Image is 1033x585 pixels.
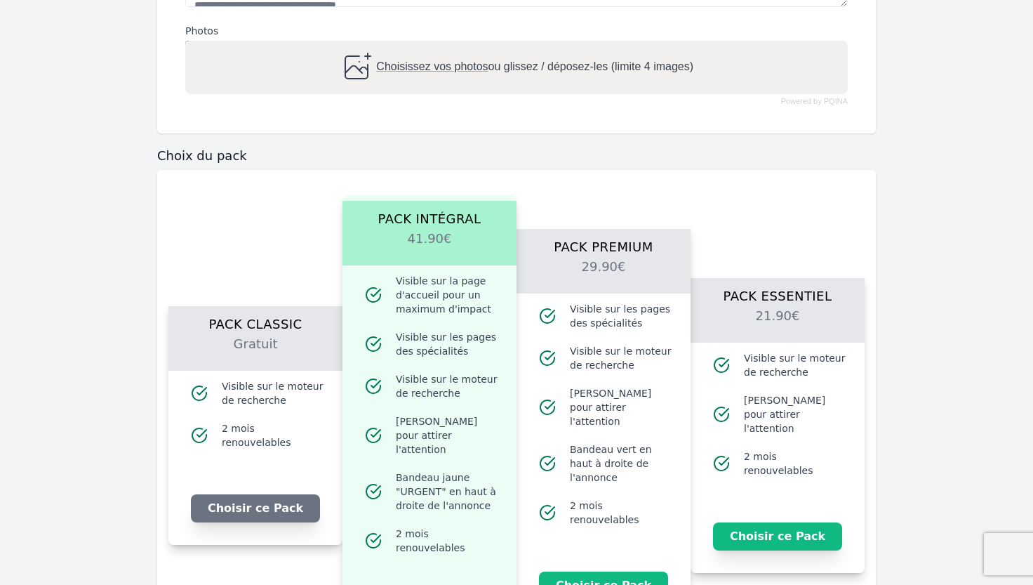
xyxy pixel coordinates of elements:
span: Visible sur le moteur de recherche [744,351,848,379]
h1: Pack Classic [185,306,326,334]
button: Choisir ce Pack [713,522,842,551]
span: Visible sur les pages des spécialités [570,302,674,330]
span: Visible sur la page d'accueil pour un maximum d'impact [396,274,500,316]
a: Powered by PQINA [781,98,848,105]
span: Visible sur le moteur de recherche [222,379,326,407]
span: Bandeau jaune "URGENT" en haut à droite de l'annonce [396,471,500,513]
h2: 29.90€ [533,257,674,294]
span: Visible sur les pages des spécialités [396,330,500,358]
span: Visible sur le moteur de recherche [570,344,674,372]
span: 2 mois renouvelables [396,527,500,555]
h2: Gratuit [185,334,326,371]
span: 2 mois renouvelables [570,499,674,527]
h1: Pack Essentiel [707,278,848,306]
h3: Choix du pack [157,147,876,164]
span: Bandeau vert en haut à droite de l'annonce [570,442,674,485]
span: [PERSON_NAME] pour attirer l'attention [570,386,674,428]
span: 2 mois renouvelables [222,421,326,449]
span: [PERSON_NAME] pour attirer l'attention [396,414,500,456]
button: Choisir ce Pack [191,494,320,522]
h1: Pack Premium [533,229,674,257]
label: Photos [185,24,848,38]
div: ou glissez / déposez-les (limite 4 images) [340,51,693,84]
span: Choisissez vos photos [376,61,488,73]
h2: 21.90€ [707,306,848,343]
h1: Pack Intégral [359,201,500,229]
h2: 41.90€ [359,229,500,265]
span: 2 mois renouvelables [744,449,848,478]
span: Visible sur le moteur de recherche [396,372,500,400]
span: [PERSON_NAME] pour attirer l'attention [744,393,848,435]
